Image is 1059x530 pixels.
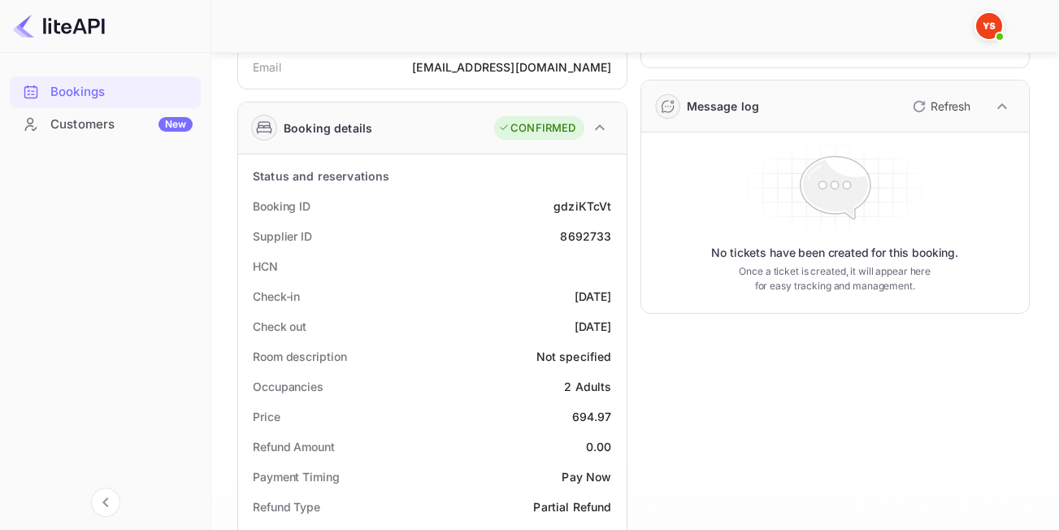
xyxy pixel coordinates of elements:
div: [EMAIL_ADDRESS][DOMAIN_NAME] [412,59,611,76]
img: LiteAPI logo [13,13,105,39]
div: [DATE] [575,318,612,335]
a: Bookings [10,76,201,106]
div: Email [253,59,281,76]
div: 8692733 [560,228,611,245]
div: Customers [50,115,193,134]
div: CONFIRMED [498,120,575,137]
div: Not specified [536,348,612,365]
div: Refund Amount [253,438,335,455]
div: Check out [253,318,306,335]
div: 694.97 [572,408,612,425]
img: Yandex Support [976,13,1002,39]
div: New [158,117,193,132]
div: [DATE] [575,288,612,305]
div: Booking details [284,119,372,137]
button: Collapse navigation [91,488,120,517]
div: HCN [253,258,278,275]
div: 2 Adults [564,378,611,395]
div: Bookings [50,83,193,102]
p: Once a ticket is created, it will appear here for easy tracking and management. [731,264,938,293]
div: Room description [253,348,346,365]
div: Pay Now [562,468,611,485]
div: Bookings [10,76,201,108]
div: Message log [687,98,760,115]
div: Supplier ID [253,228,312,245]
div: Booking ID [253,198,310,215]
div: Payment Timing [253,468,340,485]
p: Refresh [931,98,970,115]
div: Price [253,408,280,425]
p: No tickets have been created for this booking. [711,245,958,261]
div: Status and reservations [253,167,389,185]
div: gdziKTcVt [553,198,611,215]
div: Occupancies [253,378,323,395]
div: Partial Refund [533,498,611,515]
div: 0.00 [586,438,612,455]
div: Check-in [253,288,300,305]
button: Refresh [903,93,977,119]
div: Refund Type [253,498,320,515]
a: CustomersNew [10,109,201,139]
div: CustomersNew [10,109,201,141]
